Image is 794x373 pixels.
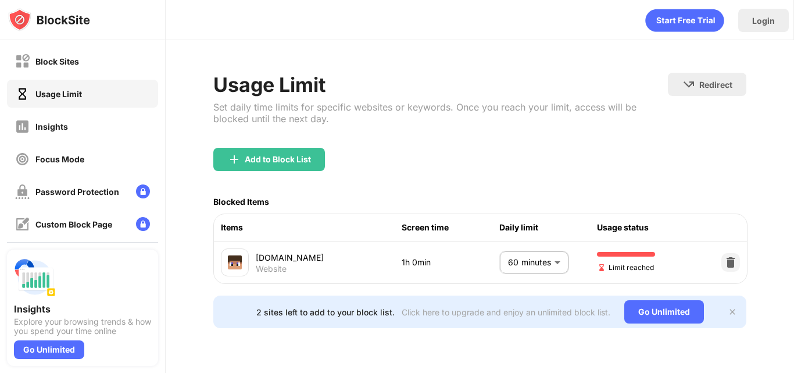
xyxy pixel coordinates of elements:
[402,307,610,317] div: Click here to upgrade and enjoy an unlimited block list.
[14,340,84,359] div: Go Unlimited
[35,187,119,197] div: Password Protection
[597,263,606,272] img: hourglass-end.svg
[35,219,112,229] div: Custom Block Page
[402,221,499,234] div: Screen time
[213,197,269,207] div: Blocked Items
[35,154,84,164] div: Focus Mode
[645,9,724,32] div: animation
[15,184,30,199] img: password-protection-off.svg
[624,300,704,324] div: Go Unlimited
[213,101,668,125] div: Set daily time limits for specific websites or keywords. Once you reach your limit, access will b...
[402,256,499,269] div: 1h 0min
[221,221,402,234] div: Items
[14,303,151,315] div: Insights
[35,122,68,132] div: Insights
[256,307,395,317] div: 2 sites left to add to your block list.
[136,217,150,231] img: lock-menu.svg
[14,317,151,336] div: Explore your browsing trends & how you spend your time online
[15,152,30,166] img: focus-off.svg
[136,184,150,198] img: lock-menu.svg
[35,56,79,66] div: Block Sites
[15,87,30,101] img: time-usage-on.svg
[508,256,550,269] p: 60 minutes
[728,307,737,317] img: x-button.svg
[499,221,597,234] div: Daily limit
[228,255,242,269] img: favicons
[256,264,287,274] div: Website
[256,251,402,264] div: [DOMAIN_NAME]
[15,217,30,232] img: customize-block-page-off.svg
[597,221,695,234] div: Usage status
[35,89,82,99] div: Usage Limit
[15,54,30,69] img: block-off.svg
[213,73,668,97] div: Usage Limit
[8,8,90,31] img: logo-blocksite.svg
[597,262,654,273] span: Limit reached
[245,155,311,164] div: Add to Block List
[752,16,775,26] div: Login
[15,119,30,134] img: insights-off.svg
[699,80,732,90] div: Redirect
[14,257,56,299] img: push-insights.svg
